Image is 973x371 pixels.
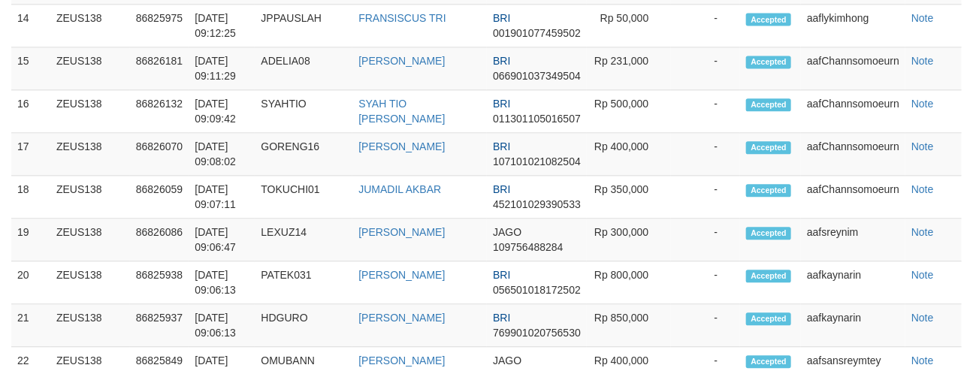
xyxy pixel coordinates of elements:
[130,5,189,47] td: 86825975
[255,5,352,47] td: JPPAUSLAH
[358,12,446,24] a: FRANSISCUS TRI
[358,312,445,324] a: [PERSON_NAME]
[671,219,740,261] td: -
[358,98,445,125] a: SYAH TIO [PERSON_NAME]
[801,261,905,304] td: aafkaynarin
[911,55,934,67] a: Note
[671,133,740,176] td: -
[493,113,581,125] span: Copy 011301105016507 to clipboard
[493,12,510,24] span: BRI
[189,261,255,304] td: [DATE] 09:06:13
[189,5,255,47] td: [DATE] 09:12:25
[130,304,189,347] td: 86825937
[746,227,791,240] span: Accepted
[255,219,352,261] td: LEXUZ14
[358,140,445,152] a: [PERSON_NAME]
[358,183,441,195] a: JUMADIL AKBAR
[130,90,189,133] td: 86826132
[50,219,130,261] td: ZEUS138
[11,90,50,133] td: 16
[11,47,50,90] td: 15
[911,12,934,24] a: Note
[189,176,255,219] td: [DATE] 09:07:11
[493,198,581,210] span: Copy 452101029390533 to clipboard
[11,133,50,176] td: 17
[493,27,581,39] span: Copy 001901077459502 to clipboard
[493,55,510,67] span: BRI
[746,13,791,26] span: Accepted
[255,176,352,219] td: TOKUCHI01
[50,176,130,219] td: ZEUS138
[746,355,791,368] span: Accepted
[130,133,189,176] td: 86826070
[493,155,581,167] span: Copy 107101021082504 to clipboard
[746,270,791,282] span: Accepted
[587,47,671,90] td: Rp 231,000
[911,226,934,238] a: Note
[587,219,671,261] td: Rp 300,000
[911,98,934,110] a: Note
[801,304,905,347] td: aafkaynarin
[911,140,934,152] a: Note
[801,5,905,47] td: aaflykimhong
[801,219,905,261] td: aafsreynim
[587,304,671,347] td: Rp 850,000
[50,47,130,90] td: ZEUS138
[189,47,255,90] td: [DATE] 09:11:29
[189,90,255,133] td: [DATE] 09:09:42
[493,241,563,253] span: Copy 109756488284 to clipboard
[671,5,740,47] td: -
[255,133,352,176] td: GORENG16
[50,133,130,176] td: ZEUS138
[11,5,50,47] td: 14
[801,176,905,219] td: aafChannsomoeurn
[189,219,255,261] td: [DATE] 09:06:47
[11,261,50,304] td: 20
[50,261,130,304] td: ZEUS138
[11,219,50,261] td: 19
[671,47,740,90] td: -
[358,354,445,366] a: [PERSON_NAME]
[50,90,130,133] td: ZEUS138
[130,261,189,304] td: 86825938
[358,269,445,281] a: [PERSON_NAME]
[587,133,671,176] td: Rp 400,000
[493,312,510,324] span: BRI
[50,5,130,47] td: ZEUS138
[801,133,905,176] td: aafChannsomoeurn
[493,269,510,281] span: BRI
[746,98,791,111] span: Accepted
[671,176,740,219] td: -
[493,327,581,339] span: Copy 769901020756530 to clipboard
[493,226,521,238] span: JAGO
[911,354,934,366] a: Note
[493,140,510,152] span: BRI
[358,55,445,67] a: [PERSON_NAME]
[801,90,905,133] td: aafChannsomoeurn
[255,304,352,347] td: HDGURO
[911,183,934,195] a: Note
[493,354,521,366] span: JAGO
[911,312,934,324] a: Note
[189,304,255,347] td: [DATE] 09:06:13
[130,219,189,261] td: 86826086
[746,184,791,197] span: Accepted
[801,47,905,90] td: aafChannsomoeurn
[746,141,791,154] span: Accepted
[587,5,671,47] td: Rp 50,000
[358,226,445,238] a: [PERSON_NAME]
[746,56,791,68] span: Accepted
[255,261,352,304] td: PATEK031
[255,47,352,90] td: ADELIA08
[587,261,671,304] td: Rp 800,000
[11,176,50,219] td: 18
[493,183,510,195] span: BRI
[130,176,189,219] td: 86826059
[746,312,791,325] span: Accepted
[493,98,510,110] span: BRI
[189,133,255,176] td: [DATE] 09:08:02
[587,90,671,133] td: Rp 500,000
[911,269,934,281] a: Note
[493,284,581,296] span: Copy 056501018172502 to clipboard
[671,261,740,304] td: -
